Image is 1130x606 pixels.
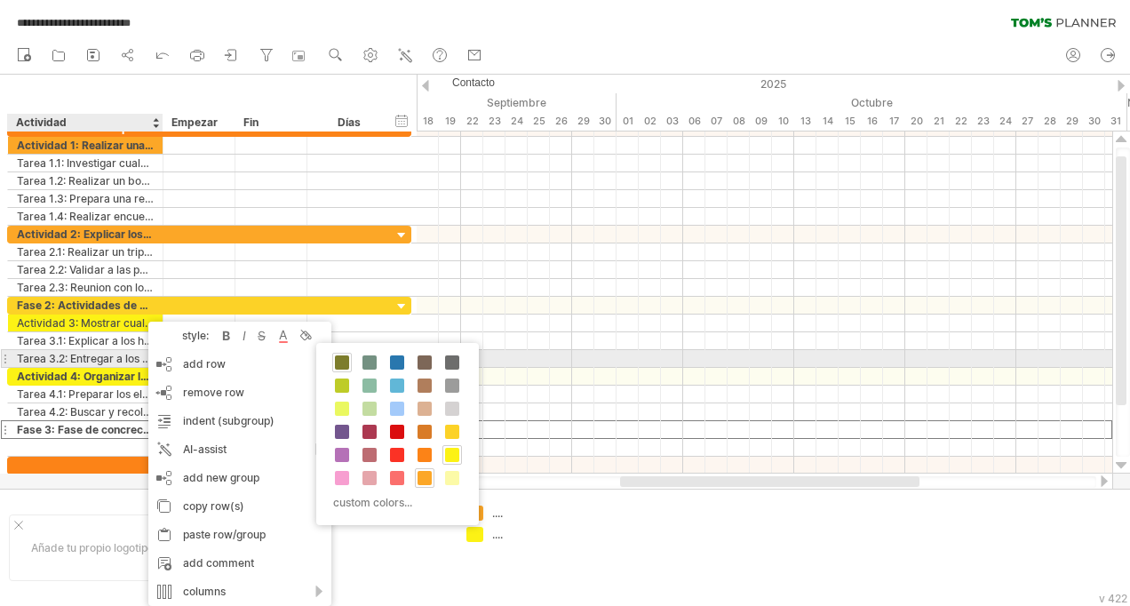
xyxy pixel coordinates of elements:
div: Tarea 4.1: Preparar los elementos para realizar la siembra. [17,386,154,403]
div: Friday, 17 October 2025 [883,112,905,131]
div: Thursday, 18 September 2025 [417,112,439,131]
div: Tarea 2.1: Realizar un triptico con la informacion de los procesos de cultivo. [17,243,154,260]
div: Wednesday, 15 October 2025 [839,112,861,131]
div: Wednesday, 24 September 2025 [505,112,528,131]
div: Actividad 3: Mostrar cuales son las hortalizas que se oueden cultivar [17,315,154,331]
div: Actividad 4: Organizar los insumos para la creaciòn de las huertas. [17,368,154,385]
div: Monday, 20 October 2025 [905,112,927,131]
div: Días [306,114,391,132]
div: Monday, 27 October 2025 [1016,112,1038,131]
font: indent (subgroup) [183,414,275,427]
div: style: [155,329,218,342]
div: Wednesday, 8 October 2025 [728,112,750,131]
div: add new group [148,464,331,492]
div: Tuesday, 23 September 2025 [483,112,505,131]
div: October 2025 [617,93,1127,112]
div: Monday, 13 October 2025 [794,112,816,131]
div: Tarea 3.1: Explicar a los habitantes como realizar ls huertas. [17,332,154,349]
div: copy row(s) [148,492,331,521]
div: Wednesday, 22 October 2025 [950,112,972,131]
a: contacto [463,44,489,68]
div: Tarea 1.3: Prepara una reunion dentro de la unidad habitacional para saber y dar a conocer el pro... [17,190,154,207]
div: Thursday, 23 October 2025 [972,112,994,131]
div: Thursday, 2 October 2025 [639,112,661,131]
div: .... [492,506,589,521]
div: Tuesday, 7 October 2025 [705,112,728,131]
div: columns [148,578,331,606]
div: Tuesday, 21 October 2025 [927,112,950,131]
font: Añade tu propio logotipo [31,541,154,554]
div: Friday, 31 October 2025 [1105,112,1127,131]
div: Wednesday, 1 October 2025 [617,112,639,131]
div: Actividad 1: Realizar una investigacion previa a los cultivos de hortalizas. [17,137,154,154]
div: Actividad 2: Explicar los beneficios de la creacion [PERSON_NAME] a los habitantes de la capilla ... [17,226,154,243]
div: .... [492,527,589,542]
font: add row [183,357,226,371]
div: Tarea 3.2: Entregar a los habitantes el material que les haga falta para iniciar sus cultivos. [17,350,154,367]
div: Tarea 1.1: Investigar cuales son las semillas que se pueden germinar. [17,155,154,171]
div: Friday, 10 October 2025 [772,112,794,131]
div: Tarea 4.2: Buscar y recolectar vegetales en descomposicion para composta [17,403,154,420]
div: Wednesday, 29 October 2025 [1061,112,1083,131]
div: Fase 2: Actividades de desarrollo. [17,297,154,314]
div: Friday, 3 October 2025 [661,112,683,131]
div: Friday, 24 October 2025 [994,112,1016,131]
div: .... [296,550,445,565]
span: contacto [452,74,495,92]
div: .... [296,528,445,543]
span: remove row [183,386,244,399]
div: Tarea 1.2: Realizar un borrador con la informacion recabada [17,172,154,189]
div: Empezar [171,114,225,132]
div: Thursday, 25 September 2025 [528,112,550,131]
div: Friday, 26 September 2025 [550,112,572,131]
div: paste row/group [148,521,331,549]
div: Fin [243,114,297,132]
div: Thursday, 16 October 2025 [861,112,883,131]
div: v 422 [1099,592,1127,605]
div: Friday, 19 September 2025 [439,112,461,131]
div: Monday, 22 September 2025 [461,112,483,131]
div: Tuesday, 28 October 2025 [1038,112,1061,131]
div: Tarea 2.2: Validar a las personas interesadas en el proyecto [17,261,154,278]
div: Thursday, 9 October 2025 [750,112,772,131]
div: Thursday, 30 October 2025 [1083,112,1105,131]
div: Tarea 1.4: Realizar encuestas para saber el interes de los habitantes [17,208,154,225]
div: custom colors... [325,490,465,514]
div: Tuesday, 30 September 2025 [594,112,617,131]
div: Actividad [16,114,153,132]
div: AI-assist [148,435,331,464]
div: Fase 3: Fase de concrecion. [17,421,154,438]
div: Tuesday, 14 October 2025 [816,112,839,131]
div: Monday, 6 October 2025 [683,112,705,131]
div: add comment [148,549,331,578]
div: Monday, 29 September 2025 [572,112,594,131]
div: Tarea 2.3: Reunion con los habitantes para explicar los procesos. [17,279,154,296]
